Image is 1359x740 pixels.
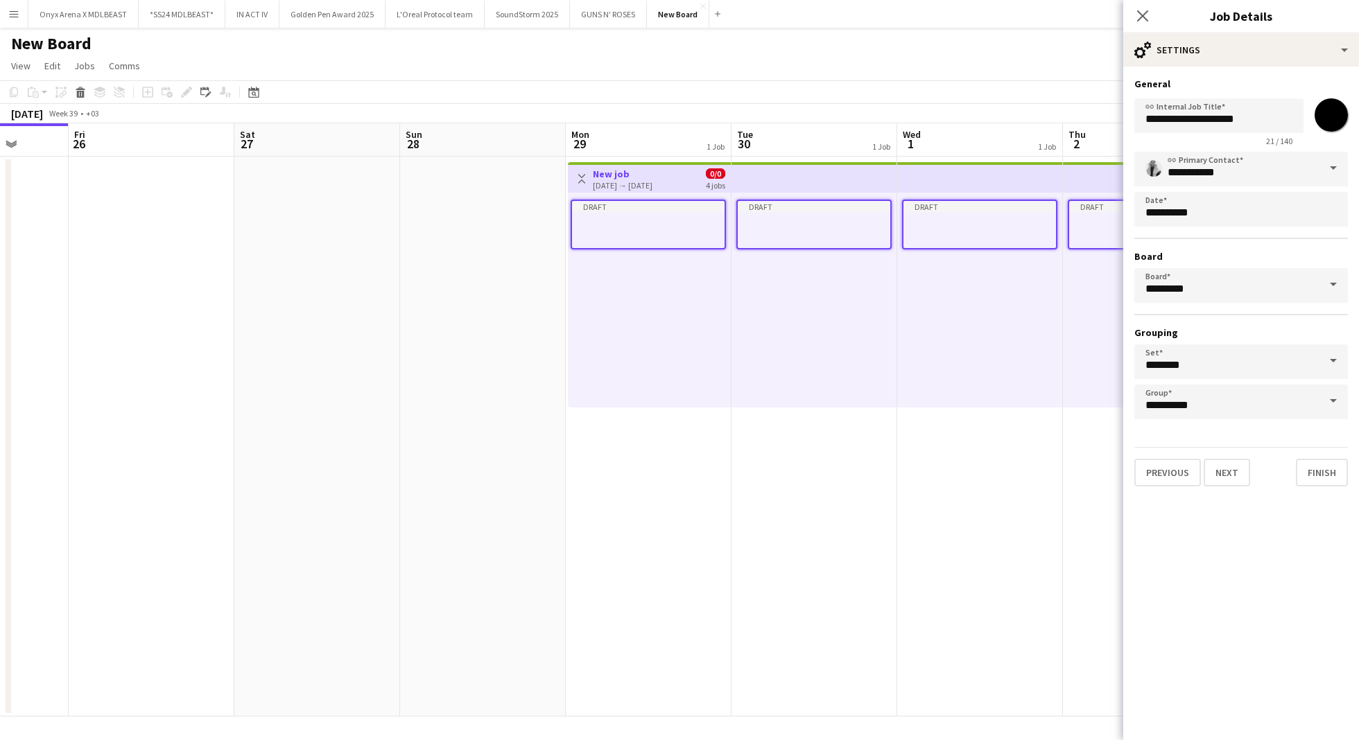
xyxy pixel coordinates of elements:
[139,1,225,28] button: *SS24 MDLBEAST*
[903,201,1056,212] div: Draft
[86,108,99,118] div: +03
[39,57,66,75] a: Edit
[706,179,725,191] div: 4 jobs
[1069,201,1222,212] div: Draft
[404,136,422,152] span: 28
[1068,128,1086,141] span: Thu
[11,107,43,121] div: [DATE]
[706,168,725,179] span: 0/0
[570,1,647,28] button: GUNS N' ROSES
[593,180,652,191] div: [DATE] → [DATE]
[11,33,92,54] h1: New Board
[74,128,85,141] span: Fri
[11,60,31,72] span: View
[406,128,422,141] span: Sun
[1134,250,1348,263] h3: Board
[1134,326,1348,339] h3: Grouping
[571,200,726,249] app-job-card: Draft
[707,141,725,152] div: 1 Job
[72,136,85,152] span: 26
[572,201,725,212] div: Draft
[46,108,80,118] span: Week 39
[485,1,570,28] button: SoundStorm 2025
[872,141,890,152] div: 1 Job
[569,136,589,152] span: 29
[28,1,139,28] button: Onyx Arena X MDLBEAST
[903,128,921,141] span: Wed
[593,168,652,180] h3: New job
[69,57,101,75] a: Jobs
[109,60,140,72] span: Comms
[901,136,921,152] span: 1
[225,1,279,28] button: IN ACT IV
[1038,141,1056,152] div: 1 Job
[1134,459,1201,486] button: Previous
[571,128,589,141] span: Mon
[238,136,255,152] span: 27
[103,57,146,75] a: Comms
[737,128,753,141] span: Tue
[44,60,60,72] span: Edit
[1123,7,1359,25] h3: Job Details
[1068,200,1223,249] app-job-card: Draft
[1134,78,1348,90] h3: General
[735,136,753,152] span: 30
[1255,136,1304,146] span: 21 / 140
[1123,33,1359,67] div: Settings
[902,200,1057,249] app-job-card: Draft
[6,57,36,75] a: View
[738,201,890,212] div: Draft
[736,200,892,249] app-job-card: Draft
[1066,136,1086,152] span: 2
[647,1,709,28] button: New Board
[74,60,95,72] span: Jobs
[386,1,485,28] button: L'Oreal Protocol team
[1296,459,1348,486] button: Finish
[1204,459,1250,486] button: Next
[240,128,255,141] span: Sat
[279,1,386,28] button: Golden Pen Award 2025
